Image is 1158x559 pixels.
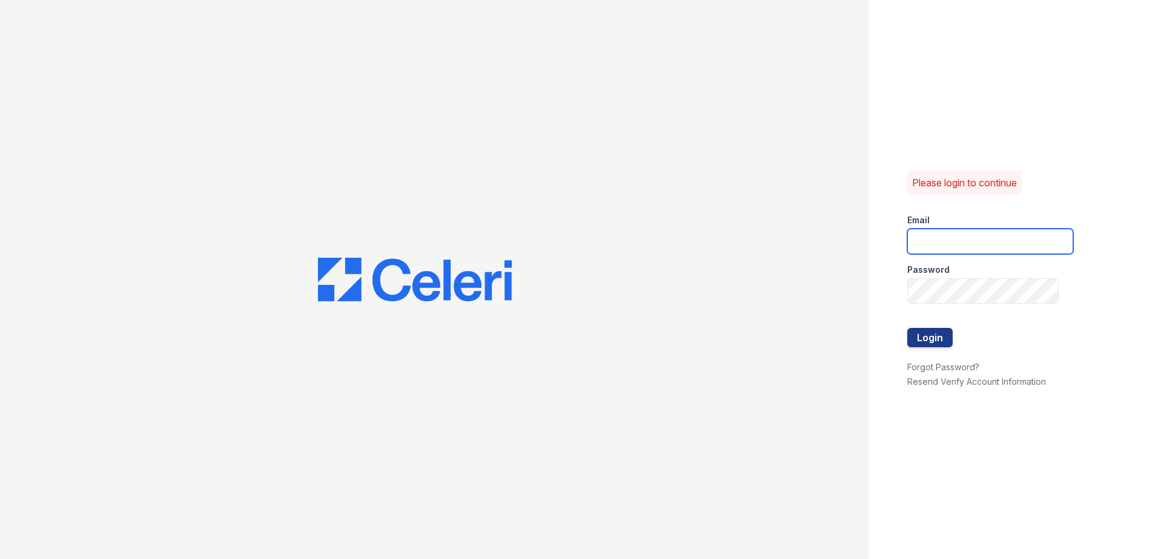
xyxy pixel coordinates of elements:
label: Email [907,214,930,226]
a: Forgot Password? [907,362,979,372]
a: Resend Verify Account Information [907,376,1046,387]
p: Please login to continue [912,175,1017,190]
img: CE_Logo_Blue-a8612792a0a2168367f1c8372b55b34899dd931a85d93a1a3d3e32e68fde9ad4.png [318,258,512,301]
button: Login [907,328,953,347]
label: Password [907,264,950,276]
